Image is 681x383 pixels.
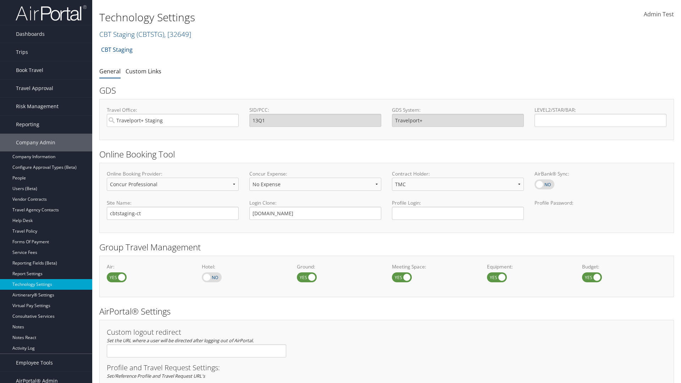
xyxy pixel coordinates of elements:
label: Profile Password: [535,199,666,220]
label: Travel Office: [107,106,239,113]
span: Travel Approval [16,79,53,97]
h1: Technology Settings [99,10,482,25]
h2: Group Travel Management [99,241,674,253]
span: Company Admin [16,134,55,151]
span: Risk Management [16,98,59,115]
a: General [99,67,121,75]
em: Set the URL where a user will be directed after logging out of AirPortal. [107,337,254,344]
span: , [ 32649 ] [164,29,191,39]
label: Contract Holder: [392,170,524,177]
a: Custom Links [126,67,161,75]
label: Site Name: [107,199,239,206]
label: Hotel: [202,263,286,270]
span: Trips [16,43,28,61]
label: Air: [107,263,191,270]
span: Reporting [16,116,39,133]
a: CBT Staging [101,43,133,57]
a: Admin Test [644,4,674,26]
label: Profile Login: [392,199,524,220]
span: ( CBTSTG ) [137,29,164,39]
em: Set/Reference Profile and Travel Request URL's [107,373,205,379]
h2: AirPortal® Settings [99,305,674,317]
label: GDS System: [392,106,524,113]
a: CBT Staging [99,29,191,39]
label: LEVEL2/STAR/BAR: [535,106,666,113]
label: SID/PCC: [249,106,381,113]
label: Ground: [297,263,381,270]
h3: Profile and Travel Request Settings: [107,364,666,371]
img: airportal-logo.png [16,5,87,21]
span: Dashboards [16,25,45,43]
h3: Custom logout redirect [107,329,286,336]
label: AirBank® Sync: [535,170,666,177]
label: Budget: [582,263,666,270]
label: Equipment: [487,263,571,270]
input: Profile Login: [392,207,524,220]
span: Employee Tools [16,354,53,372]
label: AirBank® Sync [535,179,554,189]
h2: Online Booking Tool [99,148,674,160]
label: Online Booking Provider: [107,170,239,177]
label: Meeting Space: [392,263,476,270]
label: Concur Expense: [249,170,381,177]
h2: GDS [99,84,669,96]
span: Book Travel [16,61,43,79]
label: Login Clone: [249,199,381,206]
span: Admin Test [644,10,674,18]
